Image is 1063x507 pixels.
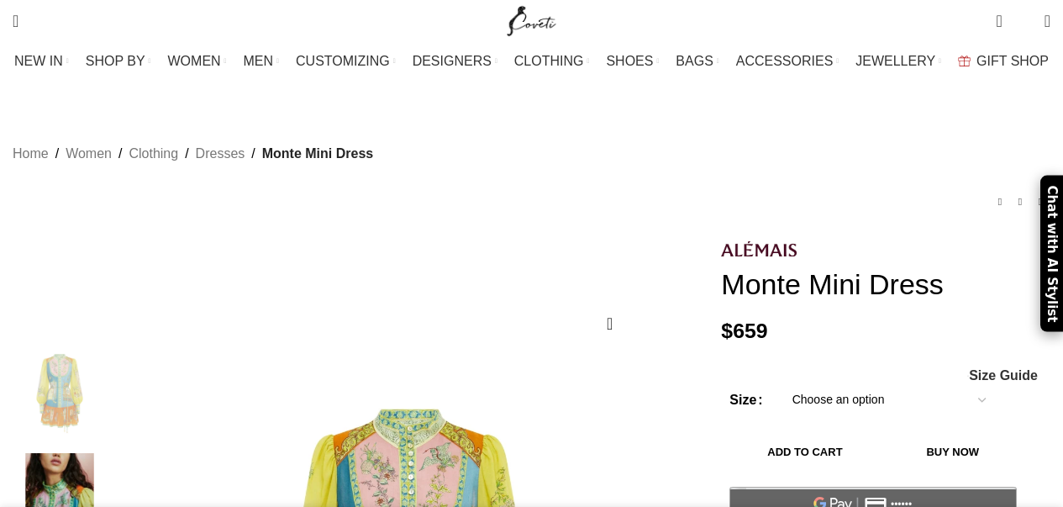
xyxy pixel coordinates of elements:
[1015,4,1032,38] div: My Wishlist
[514,53,584,69] span: CLOTHING
[729,389,762,411] label: Size
[721,241,797,256] img: Alemais
[514,45,590,78] a: CLOTHING
[855,45,941,78] a: JEWELLERY
[721,320,733,342] span: $
[969,369,1038,383] span: Size Guide
[244,45,279,78] a: MEN
[86,53,145,69] span: SHOP BY
[168,53,221,69] span: WOMEN
[413,53,492,69] span: DESIGNERS
[86,45,151,78] a: SHOP BY
[721,267,1050,302] h1: Monte Mini Dress
[958,45,1049,78] a: GIFT SHOP
[676,45,718,78] a: BAGS
[296,45,396,78] a: CUSTOMIZING
[736,45,839,78] a: ACCESSORIES
[976,53,1049,69] span: GIFT SHOP
[990,192,1010,212] a: Previous product
[855,53,935,69] span: JEWELLERY
[413,45,497,78] a: DESIGNERS
[606,53,653,69] span: SHOES
[296,53,390,69] span: CUSTOMIZING
[66,143,112,165] a: Women
[736,53,834,69] span: ACCESSORIES
[262,143,373,165] span: Monte Mini Dress
[13,143,373,165] nav: Breadcrumb
[14,45,69,78] a: NEW IN
[129,143,178,165] a: Clothing
[721,320,767,342] bdi: 659
[968,369,1038,383] a: Size Guide
[503,13,560,27] a: Site logo
[997,8,1010,21] span: 0
[196,143,245,165] a: Dresses
[676,53,713,69] span: BAGS
[889,435,1017,470] button: Buy now
[1030,192,1050,212] a: Next product
[4,4,27,38] a: Search
[168,45,227,78] a: WOMEN
[729,435,880,470] button: Add to cart
[8,342,111,445] img: Alemais
[958,55,971,66] img: GiftBag
[244,53,274,69] span: MEN
[4,45,1059,78] div: Main navigation
[1018,17,1031,29] span: 0
[987,4,1010,38] a: 0
[14,53,63,69] span: NEW IN
[606,45,659,78] a: SHOES
[13,143,49,165] a: Home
